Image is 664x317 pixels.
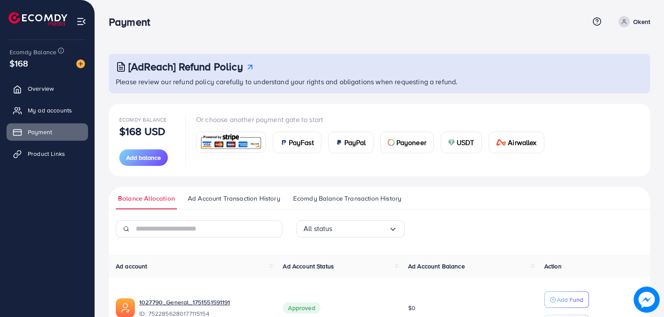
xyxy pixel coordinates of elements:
[28,149,65,158] span: Product Links
[7,102,88,119] a: My ad accounts
[76,59,85,68] img: image
[633,17,650,27] p: Okent
[544,291,589,308] button: Add Fund
[28,106,72,115] span: My ad accounts
[28,128,52,136] span: Payment
[119,116,167,123] span: Ecomdy Balance
[10,48,56,56] span: Ecomdy Balance
[304,222,333,235] span: All status
[544,262,562,271] span: Action
[76,17,86,26] img: menu
[283,302,320,314] span: Approved
[119,126,165,136] p: $168 USD
[328,132,373,153] a: cardPayPal
[7,80,88,97] a: Overview
[188,194,280,203] span: Ad Account Transaction History
[333,222,389,235] input: Search for option
[289,137,314,148] span: PayFast
[280,139,287,146] img: card
[496,139,507,146] img: card
[396,137,426,148] span: Payoneer
[344,137,366,148] span: PayPal
[199,133,263,152] img: card
[139,298,230,307] a: 1027790_General_1751551591191
[9,12,67,26] img: logo
[116,76,645,87] p: Please review our refund policy carefully to understand your rights and obligations when requesti...
[10,57,29,69] span: $168
[28,84,54,93] span: Overview
[116,262,147,271] span: Ad account
[126,153,161,162] span: Add balance
[109,16,157,28] h3: Payment
[380,132,434,153] a: cardPayoneer
[448,139,455,146] img: card
[441,132,482,153] a: cardUSDT
[408,262,465,271] span: Ad Account Balance
[489,132,544,153] a: cardAirwallex
[273,132,321,153] a: cardPayFast
[508,137,536,148] span: Airwallex
[196,114,551,125] p: Or choose another payment gate to start
[457,137,474,148] span: USDT
[118,194,175,203] span: Balance Allocation
[128,60,243,73] h3: [AdReach] Refund Policy
[196,132,266,153] a: card
[634,287,660,313] img: image
[388,139,395,146] img: card
[119,149,168,166] button: Add balance
[7,145,88,162] a: Product Links
[283,262,334,271] span: Ad Account Status
[615,16,650,27] a: Okent
[7,123,88,141] a: Payment
[296,220,405,238] div: Search for option
[408,304,415,312] span: $0
[293,194,401,203] span: Ecomdy Balance Transaction History
[557,294,583,305] p: Add Fund
[336,139,343,146] img: card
